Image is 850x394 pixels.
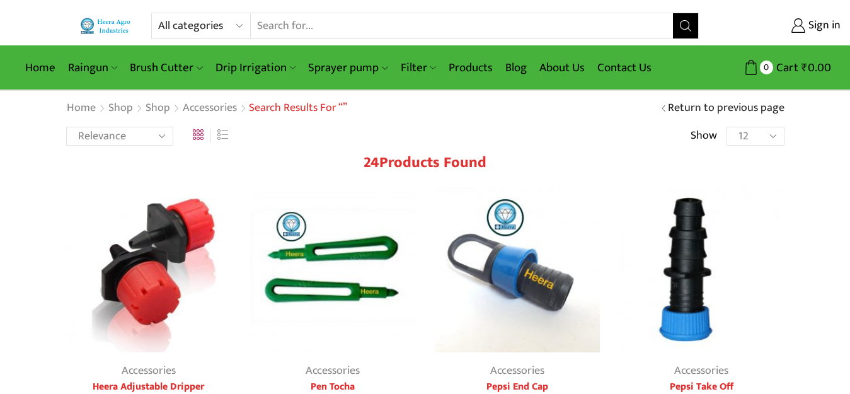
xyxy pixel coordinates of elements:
[66,127,173,146] select: Shop order
[435,187,600,353] img: Pepsi End Cap
[182,100,238,117] a: Accessories
[490,361,544,380] a: Accessories
[250,187,416,353] img: PEN TOCHA
[122,361,176,380] a: Accessories
[66,100,96,117] a: Home
[718,14,841,37] a: Sign in
[364,150,379,175] span: 24
[249,101,347,115] h1: Search results for “”
[442,53,499,83] a: Products
[619,187,784,353] img: pepsi take up
[801,58,831,78] bdi: 0.00
[306,361,360,380] a: Accessories
[533,53,591,83] a: About Us
[760,61,773,74] span: 0
[691,128,717,144] span: Show
[62,53,123,83] a: Raingun
[66,187,232,353] img: Heera Adjustable Dripper
[668,100,784,117] a: Return to previous page
[145,100,171,117] a: Shop
[499,53,533,83] a: Blog
[801,58,808,78] span: ₹
[66,100,347,117] nav: Breadcrumb
[108,100,134,117] a: Shop
[674,361,728,380] a: Accessories
[394,53,442,83] a: Filter
[379,150,486,175] span: Products found
[19,53,62,83] a: Home
[591,53,658,83] a: Contact Us
[251,13,673,38] input: Search for...
[302,53,394,83] a: Sprayer pump
[773,59,798,76] span: Cart
[673,13,698,38] button: Search button
[711,56,831,79] a: 0 Cart ₹0.00
[209,53,302,83] a: Drip Irrigation
[805,18,841,34] span: Sign in
[123,53,209,83] a: Brush Cutter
